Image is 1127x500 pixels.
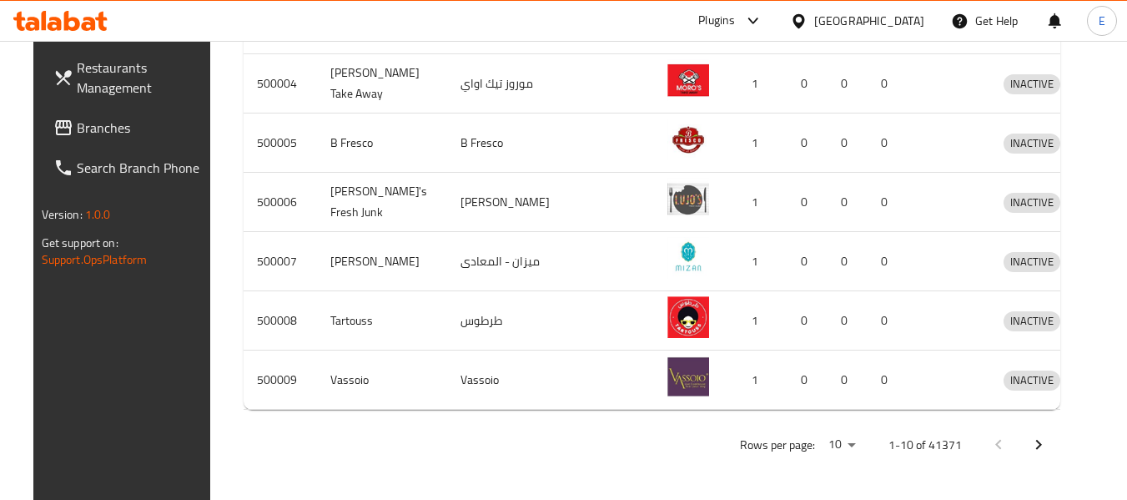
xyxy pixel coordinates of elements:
[868,291,908,351] td: 0
[667,59,709,101] img: Moro's Take Away
[828,232,868,291] td: 0
[1004,193,1060,212] span: INACTIVE
[1004,134,1060,153] span: INACTIVE
[447,351,570,410] td: Vassoio
[787,351,828,410] td: 0
[698,11,735,31] div: Plugins
[828,114,868,173] td: 0
[667,237,709,279] img: Mizan - Maadi
[447,232,570,291] td: ميزان - المعادى
[1004,252,1060,272] div: INACTIVE
[729,232,787,291] td: 1
[1004,371,1060,391] div: INACTIVE
[729,173,787,232] td: 1
[77,118,209,138] span: Branches
[1004,193,1060,213] div: INACTIVE
[1004,252,1060,271] span: INACTIVE
[244,54,317,114] td: 500004
[828,291,868,351] td: 0
[42,204,83,225] span: Version:
[447,291,570,351] td: طرطوس
[667,296,709,338] img: Tartouss
[667,119,709,160] img: B Fresco
[822,432,862,457] div: Rows per page:
[244,351,317,410] td: 500009
[667,178,709,220] img: Lujo's Fresh Junk
[77,58,209,98] span: Restaurants Management
[1004,371,1060,390] span: INACTIVE
[729,291,787,351] td: 1
[1004,134,1060,154] div: INACTIVE
[787,232,828,291] td: 0
[40,48,222,108] a: Restaurants Management
[447,173,570,232] td: [PERSON_NAME]
[828,54,868,114] td: 0
[77,158,209,178] span: Search Branch Phone
[828,351,868,410] td: 0
[1004,74,1060,93] span: INACTIVE
[814,12,924,30] div: [GEOGRAPHIC_DATA]
[244,232,317,291] td: 500007
[42,249,148,270] a: Support.OpsPlatform
[40,148,222,188] a: Search Branch Phone
[317,114,447,173] td: B Fresco
[317,232,447,291] td: [PERSON_NAME]
[1004,311,1060,331] span: INACTIVE
[868,232,908,291] td: 0
[787,114,828,173] td: 0
[244,173,317,232] td: 500006
[729,351,787,410] td: 1
[868,173,908,232] td: 0
[244,291,317,351] td: 500008
[868,114,908,173] td: 0
[667,356,709,397] img: Vassoio
[1099,12,1105,30] span: E
[244,114,317,173] td: 500005
[787,173,828,232] td: 0
[317,173,447,232] td: [PERSON_NAME]'s Fresh Junk
[888,435,962,456] p: 1-10 of 41371
[1004,74,1060,94] div: INACTIVE
[729,114,787,173] td: 1
[317,54,447,114] td: [PERSON_NAME] Take Away
[787,291,828,351] td: 0
[317,351,447,410] td: Vassoio
[729,54,787,114] td: 1
[868,54,908,114] td: 0
[447,54,570,114] td: موروز تيك اواي
[828,173,868,232] td: 0
[317,291,447,351] td: Tartouss
[42,232,118,254] span: Get support on:
[787,54,828,114] td: 0
[1019,425,1059,465] button: Next page
[868,351,908,410] td: 0
[40,108,222,148] a: Branches
[740,435,815,456] p: Rows per page:
[447,114,570,173] td: B Fresco
[1004,311,1060,331] div: INACTIVE
[85,204,111,225] span: 1.0.0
